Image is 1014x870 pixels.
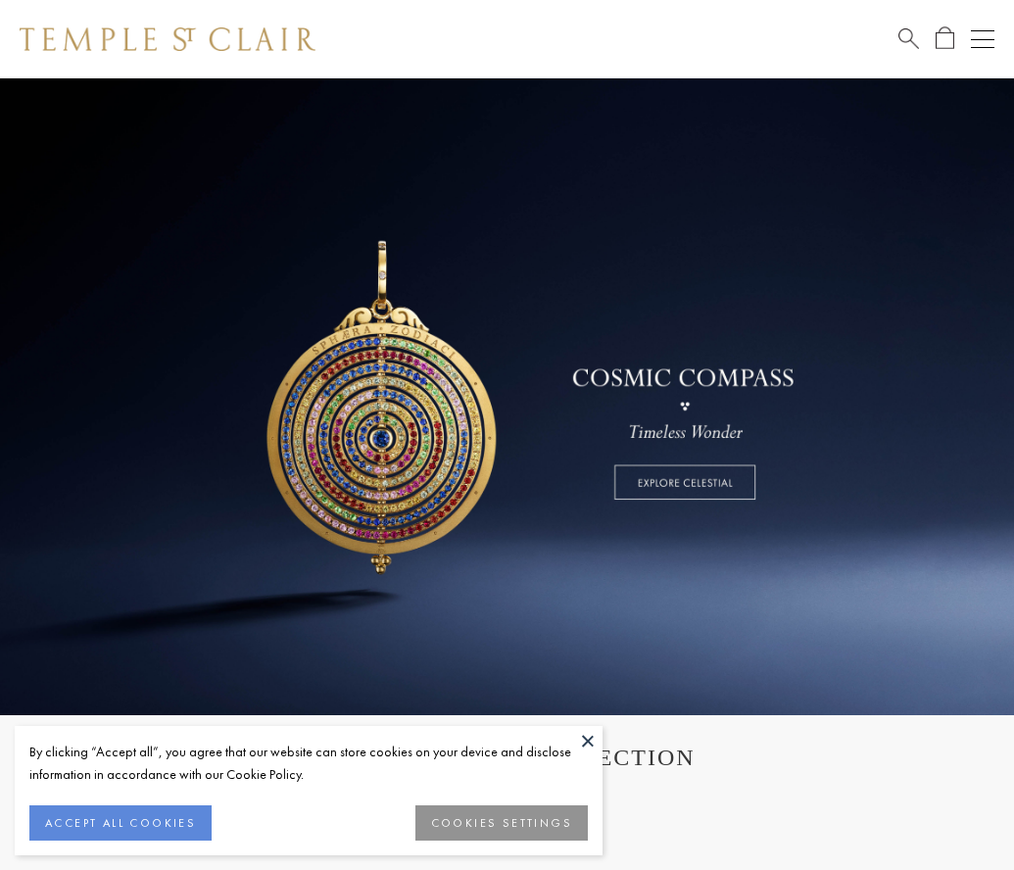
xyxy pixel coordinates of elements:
button: Open navigation [971,27,994,51]
button: COOKIES SETTINGS [415,805,588,841]
a: Open Shopping Bag [936,26,954,51]
div: By clicking “Accept all”, you agree that our website can store cookies on your device and disclos... [29,741,588,786]
a: Search [898,26,919,51]
img: Temple St. Clair [20,27,315,51]
button: ACCEPT ALL COOKIES [29,805,212,841]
